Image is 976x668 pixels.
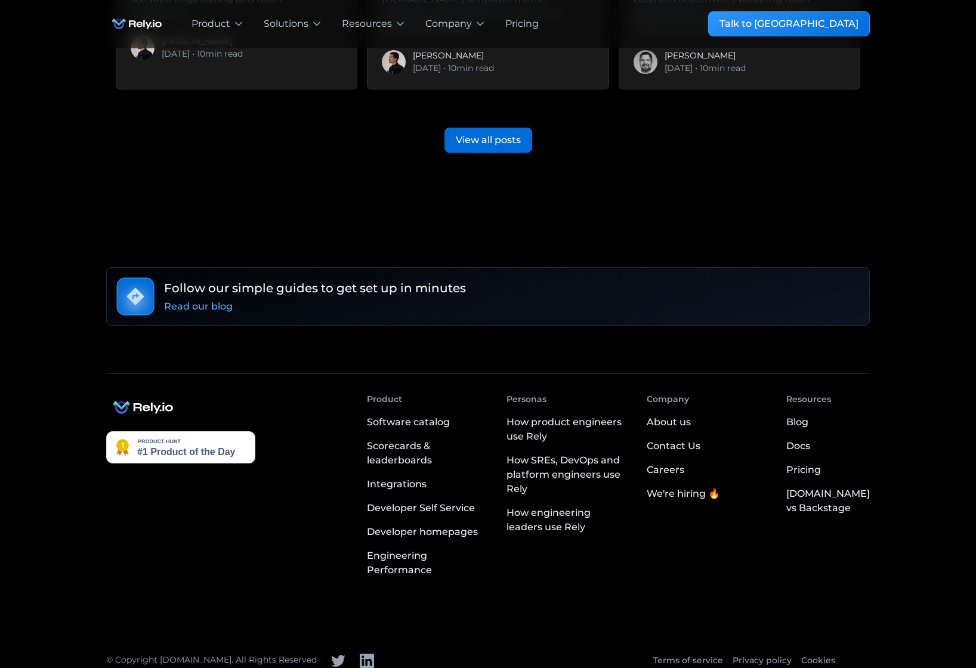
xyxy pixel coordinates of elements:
a: Contact Us [647,434,700,458]
a: Privacy policy [733,654,792,667]
div: [DATE] [162,48,190,60]
div: Pricing [786,463,821,477]
div: Personas [506,393,546,406]
a: Engineering Performance [367,544,487,582]
div: Engineering Performance [367,549,487,577]
div: [PERSON_NAME] [413,50,494,62]
div: Read our blog [164,299,233,314]
img: Rely.io - The developer portal with an AI assistant you can speak with | Product Hunt [106,431,255,463]
div: Product [367,393,402,406]
div: We're hiring 🔥 [647,487,720,501]
div: View all posts [456,133,521,147]
a: Careers [647,458,684,482]
div: 10 [448,62,456,75]
div: • [695,62,697,75]
div: min read [205,48,243,60]
a: Cookies [801,654,860,667]
div: 10 [197,48,205,60]
div: Developer homepages [367,525,478,539]
a: We're hiring 🔥 [647,482,720,506]
div: About us [647,415,691,429]
div: [DOMAIN_NAME] vs Backstage [786,487,870,515]
div: • [192,48,194,60]
a: How SREs, DevOps and platform engineers use Rely [506,449,627,501]
a: Developer Self Service [367,496,487,520]
img: Ian Kavanagh [634,50,657,74]
div: Careers [647,463,684,477]
div: Docs [786,439,810,453]
a: View all posts [444,128,532,153]
iframe: Chatbot [897,589,959,651]
div: [PERSON_NAME] [665,50,746,62]
img: Tiago Barbosa [382,50,406,74]
img: Rely.io logo [106,12,168,36]
div: Blog [786,415,808,429]
div: How engineering leaders use Rely [506,506,627,534]
div: • [443,62,446,75]
div: min read [708,62,746,75]
div: Developer Self Service [367,501,475,515]
div: 10 [700,62,708,75]
a: How product engineers use Rely [506,410,627,449]
div: [DATE] [665,62,693,75]
a: home [106,12,168,36]
a: Follow our simple guides to get set up in minutesRead our blog [106,267,870,326]
div: Contact Us [647,439,700,453]
div: Software catalog [367,415,450,429]
a: [DOMAIN_NAME] vs Backstage [786,482,870,520]
a: Scorecards & leaderboards [367,434,487,472]
a: Pricing [505,17,539,31]
h6: Follow our simple guides to get set up in minutes [164,279,466,297]
div: Integrations [367,477,427,491]
a: Developer homepages [367,520,487,544]
div: Resources [786,393,831,406]
div: Company [425,17,472,31]
div: [DATE] [413,62,441,75]
a: Terms of service [653,654,723,667]
div: Product [192,17,230,31]
a: About us [647,410,691,434]
div: Company [647,393,689,406]
div: Solutions [264,17,308,31]
a: Software catalog [367,410,487,434]
div: Resources [342,17,392,31]
a: How engineering leaders use Rely [506,501,627,539]
div: Scorecards & leaderboards [367,439,487,468]
a: Talk to [GEOGRAPHIC_DATA] [708,11,870,36]
a: Blog [786,410,808,434]
a: Pricing [786,458,821,482]
div: © Copyright [DOMAIN_NAME]. All Rights Reserved [106,654,317,668]
div: min read [456,62,494,75]
div: How product engineers use Rely [506,415,627,444]
div: How SREs, DevOps and platform engineers use Rely [506,453,627,496]
a: Integrations [367,472,487,496]
div: Talk to [GEOGRAPHIC_DATA] [719,17,858,31]
a: Docs [786,434,810,458]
